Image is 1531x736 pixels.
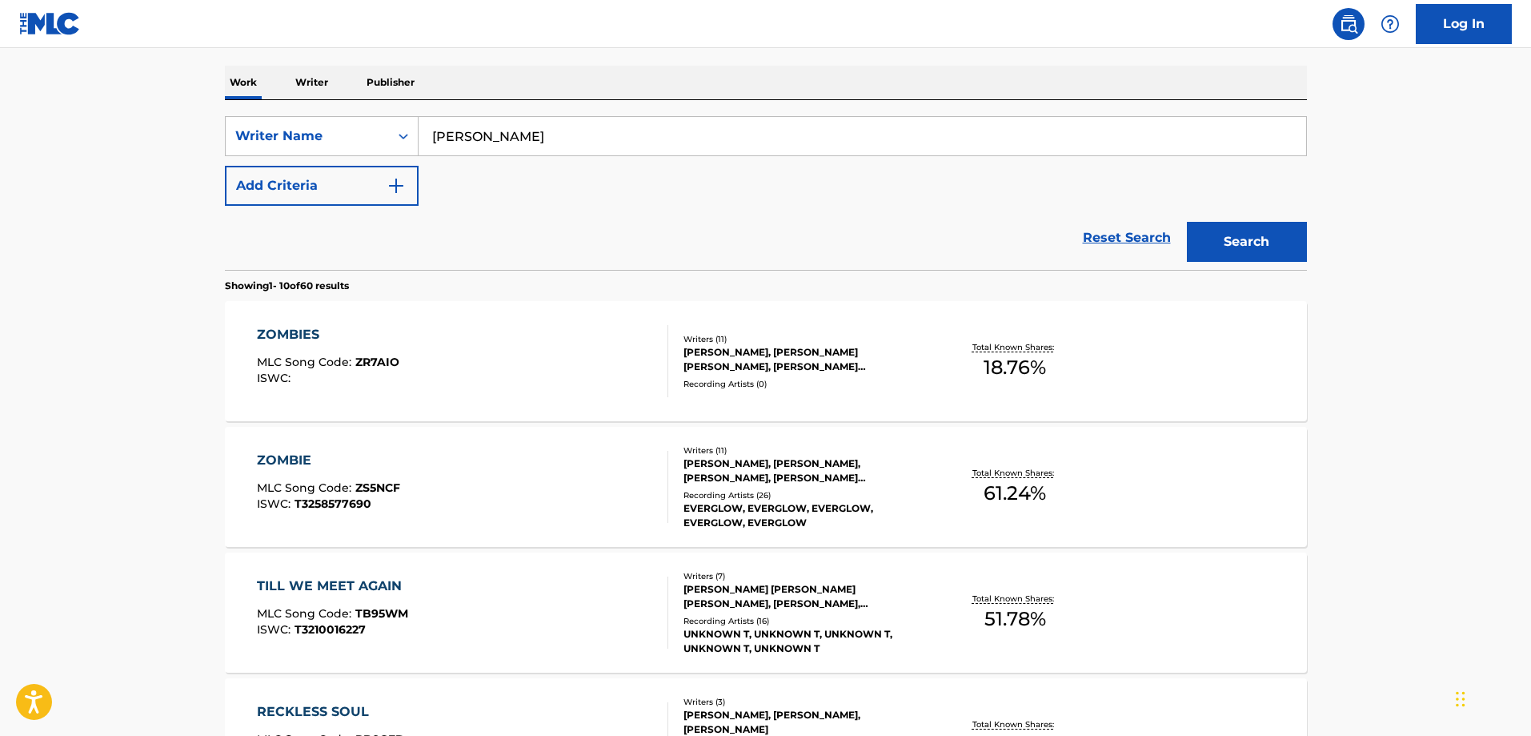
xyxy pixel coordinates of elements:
[984,353,1046,382] span: 18.76 %
[257,371,295,385] span: ISWC :
[683,378,925,390] div: Recording Artists ( 0 )
[683,501,925,530] div: EVERGLOW, EVERGLOW, EVERGLOW, EVERGLOW, EVERGLOW
[683,570,925,582] div: Writers ( 7 )
[257,606,355,621] span: MLC Song Code :
[257,622,295,637] span: ISWC :
[225,301,1307,421] a: ZOMBIESMLC Song Code:ZR7AIOISWC:Writers (11)[PERSON_NAME], [PERSON_NAME] [PERSON_NAME], [PERSON_N...
[257,325,399,344] div: ZOMBIES
[683,582,925,611] div: [PERSON_NAME] [PERSON_NAME] [PERSON_NAME], [PERSON_NAME], [PERSON_NAME], [PERSON_NAME] [PERSON_NA...
[295,497,371,511] span: T3258577690
[1456,675,1465,723] div: Drag
[19,12,81,35] img: MLC Logo
[972,718,1058,730] p: Total Known Shares:
[683,627,925,656] div: UNKNOWN T, UNKNOWN T, UNKNOWN T, UNKNOWN T, UNKNOWN T
[257,702,405,722] div: RECKLESS SOUL
[683,696,925,708] div: Writers ( 3 )
[355,355,399,369] span: ZR7AIO
[295,622,366,637] span: T3210016227
[683,333,925,345] div: Writers ( 11 )
[257,481,355,495] span: MLC Song Code :
[257,355,355,369] span: MLC Song Code :
[683,444,925,456] div: Writers ( 11 )
[972,593,1058,605] p: Total Known Shares:
[1381,14,1400,34] img: help
[225,553,1307,673] a: TILL WE MEET AGAINMLC Song Code:TB95WMISWC:T3210016227Writers (7)[PERSON_NAME] [PERSON_NAME] [PER...
[362,66,419,99] p: Publisher
[225,279,349,293] p: Showing 1 - 10 of 60 results
[387,176,406,195] img: 9d2ae6d4665cec9f34b9.svg
[683,456,925,485] div: [PERSON_NAME], [PERSON_NAME], [PERSON_NAME], [PERSON_NAME] [PERSON_NAME] [PERSON_NAME], [PERSON_N...
[1339,14,1358,34] img: search
[257,497,295,511] span: ISWC :
[972,467,1058,479] p: Total Known Shares:
[225,427,1307,547] a: ZOMBIEMLC Song Code:ZS5NCFISWC:T3258577690Writers (11)[PERSON_NAME], [PERSON_NAME], [PERSON_NAME]...
[1075,220,1179,255] a: Reset Search
[225,66,262,99] p: Work
[1416,4,1512,44] a: Log In
[257,577,410,596] div: TILL WE MEET AGAIN
[1374,8,1406,40] div: Help
[355,481,400,495] span: ZS5NCF
[355,606,408,621] span: TB95WM
[984,605,1046,633] span: 51.78 %
[257,451,400,470] div: ZOMBIE
[683,615,925,627] div: Recording Artists ( 16 )
[235,127,379,146] div: Writer Name
[1187,222,1307,262] button: Search
[984,479,1046,508] span: 61.24 %
[1333,8,1365,40] a: Public Search
[683,345,925,374] div: [PERSON_NAME], [PERSON_NAME] [PERSON_NAME], [PERSON_NAME] [PERSON_NAME] [PERSON_NAME], [PERSON_NA...
[291,66,333,99] p: Writer
[1451,659,1531,736] iframe: Chat Widget
[225,166,419,206] button: Add Criteria
[972,341,1058,353] p: Total Known Shares:
[683,489,925,501] div: Recording Artists ( 26 )
[225,116,1307,270] form: Search Form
